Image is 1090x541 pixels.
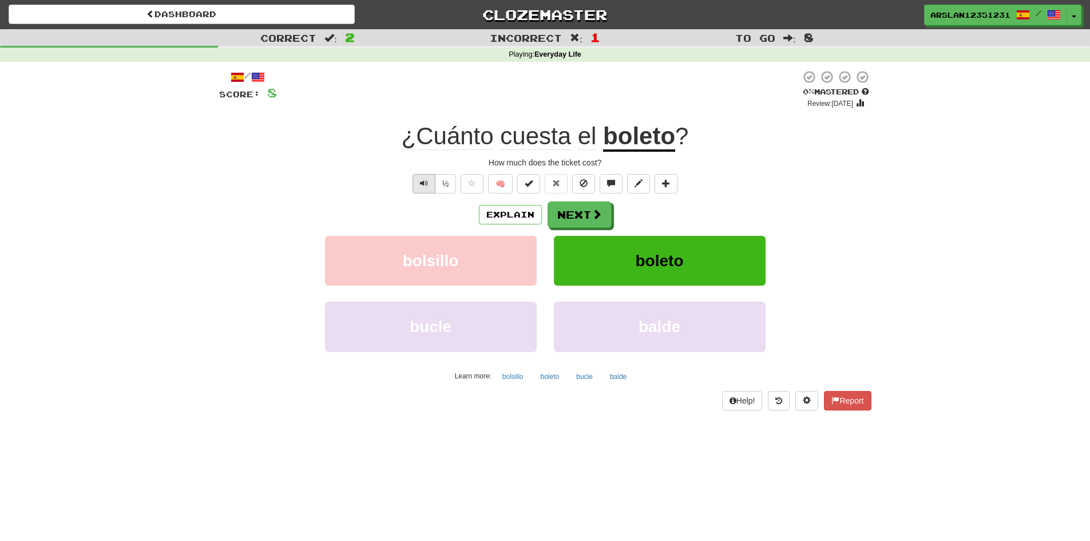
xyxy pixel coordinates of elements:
[803,87,814,96] span: 0 %
[479,205,542,224] button: Explain
[435,174,457,194] button: ½
[260,32,316,44] span: Correct
[534,50,581,58] strong: Everyday Life
[372,5,718,25] a: Clozemaster
[807,100,853,108] small: Review: [DATE]
[800,87,871,97] div: Mastered
[490,32,562,44] span: Incorrect
[722,391,763,410] button: Help!
[570,33,582,43] span: :
[410,174,457,194] div: Text-to-speech controls
[735,32,775,44] span: To go
[554,236,766,286] button: boleto
[930,10,1010,20] span: Arslan12351231
[410,318,451,335] span: bucle
[219,70,277,84] div: /
[219,157,871,168] div: How much does the ticket cost?
[267,85,277,100] span: 8
[603,123,675,152] u: boleto
[517,174,540,194] button: Set this sentence to 100% Mastered (alt+m)
[500,123,571,150] span: cuesta
[324,33,337,43] span: :
[924,5,1067,25] a: Arslan12351231 /
[402,123,494,150] span: ¿Cuánto
[554,302,766,352] button: balde
[768,391,790,410] button: Round history (alt+y)
[461,174,483,194] button: Favorite sentence (alt+f)
[639,318,680,335] span: balde
[534,368,566,385] button: boleto
[9,5,355,24] a: Dashboard
[604,368,633,385] button: balde
[413,174,435,194] button: Play sentence audio (ctl+space)
[636,252,684,270] span: boleto
[590,30,600,44] span: 1
[627,174,650,194] button: Edit sentence (alt+d)
[325,302,537,352] button: bucle
[219,89,260,99] span: Score:
[548,202,612,228] button: Next
[488,174,513,194] button: 🧠
[325,236,537,286] button: bolsillo
[824,391,871,410] button: Report
[545,174,568,194] button: Reset to 0% Mastered (alt+r)
[655,174,677,194] button: Add to collection (alt+a)
[675,123,688,149] span: ?
[403,252,459,270] span: bolsillo
[804,30,814,44] span: 8
[572,174,595,194] button: Ignore sentence (alt+i)
[600,174,623,194] button: Discuss sentence (alt+u)
[455,372,492,380] small: Learn more:
[1036,9,1041,17] span: /
[496,368,530,385] button: bolsillo
[345,30,355,44] span: 2
[570,368,599,385] button: bucle
[783,33,796,43] span: :
[578,123,597,150] span: el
